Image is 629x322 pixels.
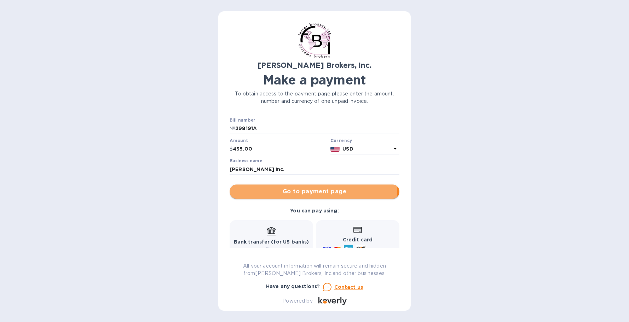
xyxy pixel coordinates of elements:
input: Enter business name [230,164,399,175]
input: 0.00 [233,144,328,154]
b: You can pay using: [290,208,339,213]
img: USD [330,147,340,152]
label: Business name [230,159,262,163]
b: Credit card [343,237,373,242]
p: All your account information will remain secure and hidden from [PERSON_NAME] Brokers, Inc. and o... [230,262,399,277]
span: Go to payment page [235,187,394,196]
label: Amount [230,139,248,143]
h1: Make a payment [230,72,399,87]
p: Free [234,246,309,253]
b: [PERSON_NAME] Brokers, Inc. [258,61,371,70]
p: № [230,125,235,132]
p: $ [230,145,233,153]
b: Have any questions? [266,283,320,289]
input: Enter bill number [235,123,399,134]
span: and more... [369,247,395,252]
label: Bill number [230,118,255,123]
u: Contact us [334,284,363,290]
p: To obtain access to the payment page please enter the amount, number and currency of one unpaid i... [230,90,399,105]
b: Bank transfer (for US banks) [234,239,309,245]
b: Currency [330,138,352,143]
p: Powered by [282,297,312,305]
button: Go to payment page [230,185,399,199]
b: USD [342,146,353,152]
